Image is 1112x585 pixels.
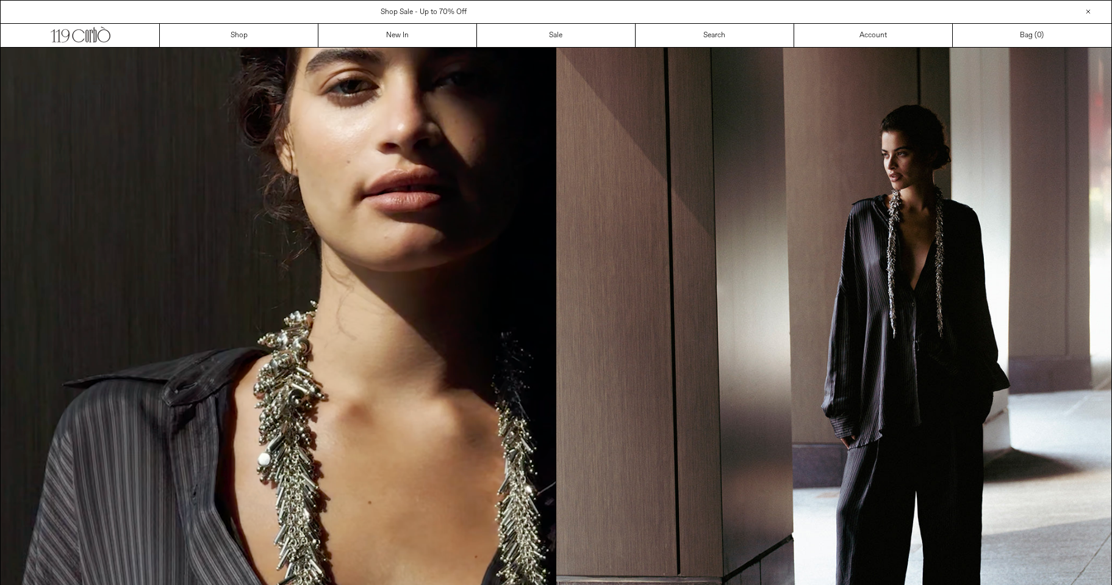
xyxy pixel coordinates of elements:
span: ) [1037,30,1044,41]
span: 0 [1037,31,1041,40]
a: Shop [160,24,318,47]
a: Shop Sale - Up to 70% Off [381,7,467,17]
a: New In [318,24,477,47]
a: Bag () [953,24,1111,47]
a: Account [794,24,953,47]
a: Sale [477,24,636,47]
a: Search [636,24,794,47]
